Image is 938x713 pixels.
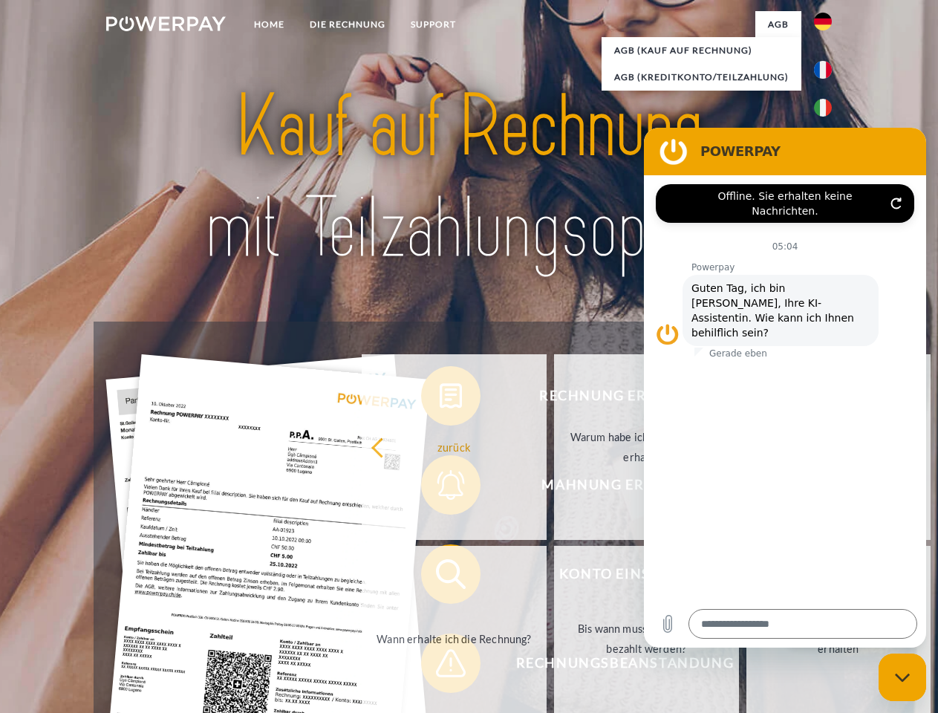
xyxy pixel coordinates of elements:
[241,11,297,38] a: Home
[142,71,796,284] img: title-powerpay_de.svg
[814,61,832,79] img: fr
[563,427,730,467] div: Warum habe ich eine Rechnung erhalten?
[371,437,538,457] div: zurück
[814,13,832,30] img: de
[644,128,926,648] iframe: Messaging-Fenster
[602,37,801,64] a: AGB (Kauf auf Rechnung)
[563,619,730,659] div: Bis wann muss die Rechnung bezahlt werden?
[297,11,398,38] a: DIE RECHNUNG
[879,654,926,701] iframe: Schaltfläche zum Öffnen des Messaging-Fensters; Konversation läuft
[371,628,538,648] div: Wann erhalte ich die Rechnung?
[106,16,226,31] img: logo-powerpay-white.svg
[398,11,469,38] a: SUPPORT
[602,64,801,91] a: AGB (Kreditkonto/Teilzahlung)
[814,99,832,117] img: it
[755,11,801,38] a: agb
